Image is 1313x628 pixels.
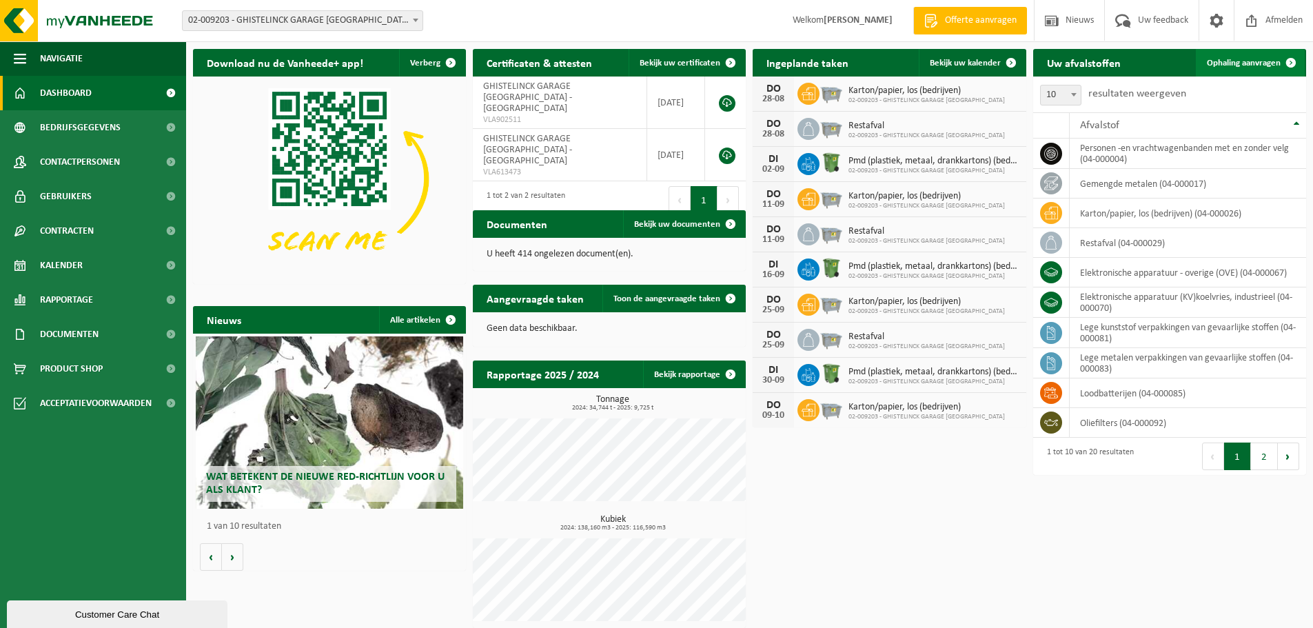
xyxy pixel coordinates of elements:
h2: Nieuws [193,306,255,333]
span: Wat betekent de nieuwe RED-richtlijn voor u als klant? [206,472,445,496]
span: 02-009203 - GHISTELINCK GARAGE [GEOGRAPHIC_DATA] [848,378,1019,386]
span: GHISTELINCK GARAGE [GEOGRAPHIC_DATA] - [GEOGRAPHIC_DATA] [483,134,572,166]
span: Documenten [40,317,99,352]
div: 28-08 [760,130,787,139]
span: 02-009203 - GHISTELINCK GARAGE [GEOGRAPHIC_DATA] [848,202,1005,210]
button: Volgende [222,543,243,571]
div: 11-09 [760,235,787,245]
h2: Certificaten & attesten [473,49,606,76]
td: lege metalen verpakkingen van gevaarlijke stoffen (04-000083) [1070,348,1306,378]
h2: Documenten [473,210,561,237]
a: Bekijk rapportage [643,361,744,388]
p: Geen data beschikbaar. [487,324,732,334]
img: WB-0370-HPE-GN-50 [820,151,843,174]
iframe: chat widget [7,598,230,628]
a: Bekijk uw kalender [919,49,1025,77]
div: DO [760,330,787,341]
img: Download de VHEPlus App [193,77,466,281]
span: 02-009203 - GHISTELINCK GARAGE [GEOGRAPHIC_DATA] [848,97,1005,105]
button: 2 [1251,443,1278,470]
span: 02-009203 - GHISTELINCK GARAGE OUDENAARDE - OUDENAARDE [183,11,423,30]
td: loodbatterijen (04-000085) [1070,378,1306,408]
p: U heeft 414 ongelezen document(en). [487,250,732,259]
span: 10 [1040,85,1081,105]
div: 1 tot 2 van 2 resultaten [480,185,565,215]
span: 2024: 138,160 m3 - 2025: 116,590 m3 [480,525,746,531]
div: 25-09 [760,341,787,350]
button: Previous [669,186,691,214]
span: Acceptatievoorwaarden [40,386,152,421]
span: Bekijk uw kalender [930,59,1001,68]
span: 02-009203 - GHISTELINCK GARAGE OUDENAARDE - OUDENAARDE [182,10,423,31]
div: 02-09 [760,165,787,174]
button: Previous [1202,443,1224,470]
strong: [PERSON_NAME] [824,15,893,26]
td: elektronische apparatuur - overige (OVE) (04-000067) [1070,258,1306,287]
span: Verberg [410,59,440,68]
button: Next [717,186,739,214]
img: WB-2500-GAL-GY-01 [820,221,843,245]
td: [DATE] [647,129,705,181]
td: lege kunststof verpakkingen van gevaarlijke stoffen (04-000081) [1070,318,1306,348]
a: Alle artikelen [379,306,465,334]
div: DO [760,83,787,94]
span: Offerte aanvragen [942,14,1020,28]
span: Pmd (plastiek, metaal, drankkartons) (bedrijven) [848,156,1019,167]
button: Next [1278,443,1299,470]
label: resultaten weergeven [1088,88,1186,99]
div: DO [760,119,787,130]
img: WB-0370-HPE-GN-50 [820,256,843,280]
img: WB-2500-GAL-GY-01 [820,327,843,350]
a: Ophaling aanvragen [1196,49,1305,77]
span: 02-009203 - GHISTELINCK GARAGE [GEOGRAPHIC_DATA] [848,343,1005,351]
span: 02-009203 - GHISTELINCK GARAGE [GEOGRAPHIC_DATA] [848,413,1005,421]
span: Karton/papier, los (bedrijven) [848,296,1005,307]
td: gemengde metalen (04-000017) [1070,169,1306,199]
span: Bekijk uw documenten [634,220,720,229]
img: WB-2500-GAL-GY-01 [820,292,843,315]
span: Ophaling aanvragen [1207,59,1281,68]
h2: Rapportage 2025 / 2024 [473,361,613,387]
div: 1 tot 10 van 20 resultaten [1040,441,1134,472]
a: Bekijk uw documenten [623,210,744,238]
div: 11-09 [760,200,787,210]
span: Karton/papier, los (bedrijven) [848,191,1005,202]
span: Restafval [848,332,1005,343]
span: Bekijk uw certificaten [640,59,720,68]
td: karton/papier, los (bedrijven) (04-000026) [1070,199,1306,228]
span: Dashboard [40,76,92,110]
span: Toon de aangevraagde taken [613,294,720,303]
span: Karton/papier, los (bedrijven) [848,402,1005,413]
div: DI [760,365,787,376]
button: Verberg [399,49,465,77]
td: oliefilters (04-000092) [1070,408,1306,438]
span: Pmd (plastiek, metaal, drankkartons) (bedrijven) [848,261,1019,272]
span: VLA613473 [483,167,636,178]
span: Restafval [848,121,1005,132]
button: 1 [691,186,717,214]
span: VLA902511 [483,114,636,125]
span: Contactpersonen [40,145,120,179]
div: DO [760,294,787,305]
h2: Ingeplande taken [753,49,862,76]
img: WB-2500-GAL-GY-01 [820,186,843,210]
span: GHISTELINCK GARAGE [GEOGRAPHIC_DATA] - [GEOGRAPHIC_DATA] [483,81,572,114]
div: 25-09 [760,305,787,315]
td: [DATE] [647,77,705,129]
span: 02-009203 - GHISTELINCK GARAGE [GEOGRAPHIC_DATA] [848,167,1019,175]
span: Restafval [848,226,1005,237]
span: 02-009203 - GHISTELINCK GARAGE [GEOGRAPHIC_DATA] [848,237,1005,245]
h2: Aangevraagde taken [473,285,598,312]
span: 2024: 34,744 t - 2025: 9,725 t [480,405,746,412]
a: Bekijk uw certificaten [629,49,744,77]
h3: Tonnage [480,395,746,412]
span: Product Shop [40,352,103,386]
div: 30-09 [760,376,787,385]
h3: Kubiek [480,515,746,531]
div: DO [760,189,787,200]
img: WB-2500-GAL-GY-01 [820,116,843,139]
span: Gebruikers [40,179,92,214]
span: 02-009203 - GHISTELINCK GARAGE [GEOGRAPHIC_DATA] [848,132,1005,140]
div: 16-09 [760,270,787,280]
